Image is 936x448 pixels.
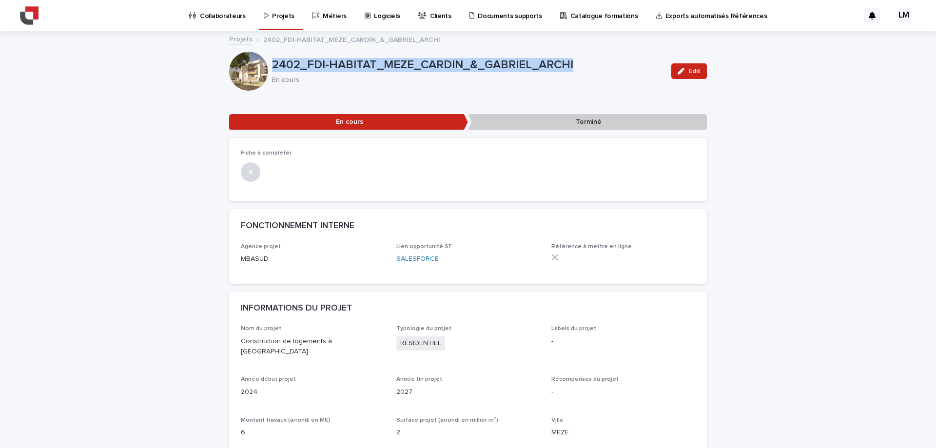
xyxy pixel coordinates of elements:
p: En cours [272,76,660,84]
p: - [551,387,695,397]
p: 2402_FDI-HABITAT_MEZE_CARDIN_&_GABRIEL_ARCHI [263,34,440,44]
button: Edit [671,63,707,79]
h2: FONCTIONNEMENT INTERNE [241,221,354,232]
span: Récompenses du projet [551,376,619,382]
p: Construction de logements à [GEOGRAPHIC_DATA] [241,336,385,357]
span: Montant travaux (arrondi en M€) [241,417,331,423]
span: Labels du projet [551,326,596,331]
span: Année fin projet [396,376,442,382]
span: Nom du projet [241,326,281,331]
span: Typologie du projet [396,326,451,331]
p: - [551,336,695,347]
img: YiAiwBLRm2aPEWe5IFcA [19,6,39,25]
div: LM [896,8,912,23]
p: 2024 [241,387,385,397]
span: Ville [551,417,564,423]
p: Terminé [468,114,707,130]
p: MBASUD [241,254,385,264]
span: Fiche à compléter [241,150,292,156]
p: MEZE [551,428,695,438]
span: RÉSIDENTIEL [396,336,445,351]
h2: INFORMATIONS DU PROJET [241,303,352,314]
span: Année début projet [241,376,296,382]
span: Référence à mettre en ligne [551,244,632,250]
p: 6 [241,428,385,438]
span: Edit [688,68,701,75]
p: En cours [229,114,468,130]
p: 2402_FDI-HABITAT_MEZE_CARDIN_&_GABRIEL_ARCHI [272,58,663,72]
span: Surface projet (arrondi en millier m²) [396,417,498,423]
p: 2 [396,428,540,438]
span: Lien opportunité SF [396,244,452,250]
span: Agence projet [241,244,281,250]
p: 2027 [396,387,540,397]
a: SALESFORCE [396,255,439,262]
a: Projets [229,33,253,44]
